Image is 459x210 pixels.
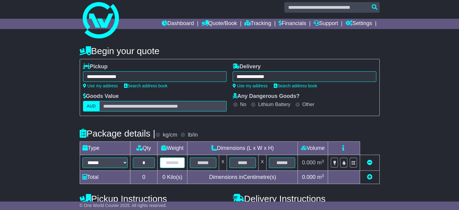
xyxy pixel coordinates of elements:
td: Qty [130,142,158,155]
a: Remove this item [367,160,372,166]
td: Volume [298,142,328,155]
td: Weight [158,142,187,155]
label: Delivery [233,63,261,70]
a: Settings [346,19,372,29]
label: Pickup [83,63,108,70]
td: Type [80,142,130,155]
h4: Begin your quote [80,46,380,56]
label: AUD [83,101,100,111]
label: Any Dangerous Goods? [233,93,300,100]
label: Other [302,102,314,107]
label: Goods Value [83,93,119,100]
td: Dimensions (L x W x H) [187,142,298,155]
td: Total [80,171,130,184]
span: m [317,160,324,166]
sup: 3 [322,159,324,163]
a: Use my address [83,83,118,88]
a: Support [314,19,338,29]
a: Tracking [244,19,271,29]
label: lb/in [188,132,198,138]
label: kg/cm [163,132,177,138]
a: Use my address [233,83,268,88]
label: Lithium Battery [258,102,290,107]
span: m [317,174,324,180]
td: Kilo(s) [158,171,187,184]
label: No [240,102,246,107]
a: Search address book [274,83,317,88]
a: Quote/Book [201,19,237,29]
td: 0 [130,171,158,184]
td: x [258,155,266,171]
sup: 3 [322,173,324,178]
a: Search address book [124,83,167,88]
span: 0.000 [302,160,316,166]
a: Financials [279,19,306,29]
h4: Package details | [80,128,155,138]
td: x [219,155,227,171]
span: © One World Courier 2025. All rights reserved. [80,203,167,208]
h4: Delivery Instructions [233,194,380,204]
a: Add new item [367,174,372,180]
span: 0 [162,174,165,180]
h4: Pickup Instructions [80,194,227,204]
span: 0.000 [302,174,316,180]
td: Dimensions in Centimetre(s) [187,171,298,184]
a: Dashboard [162,19,194,29]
